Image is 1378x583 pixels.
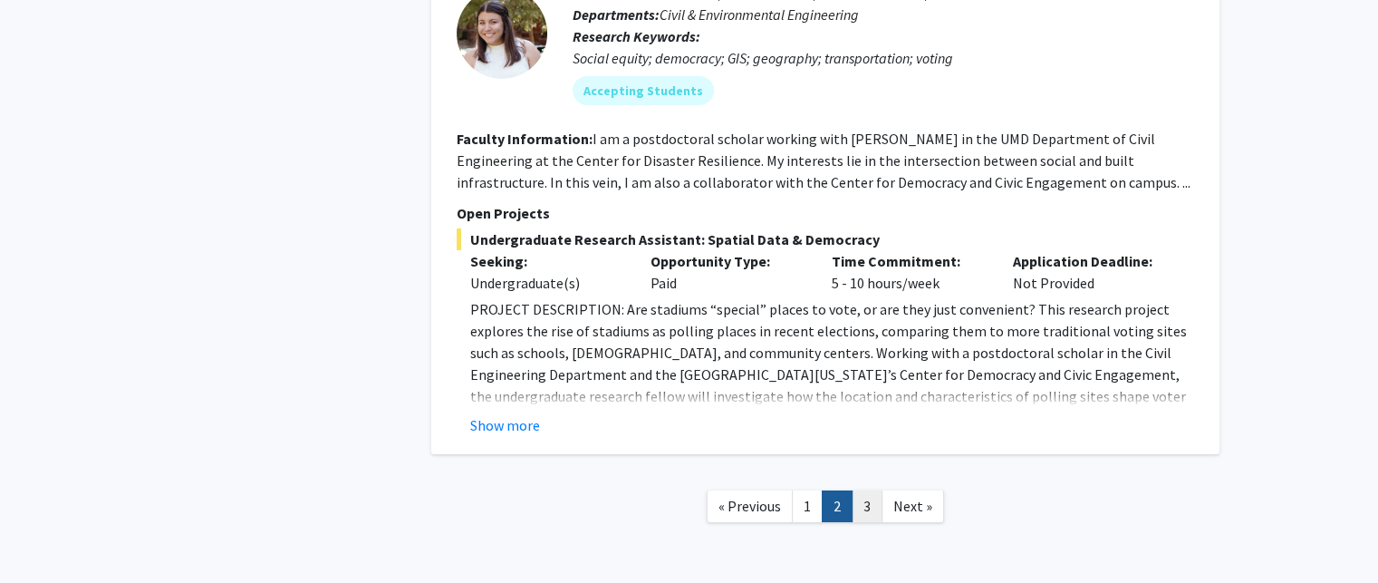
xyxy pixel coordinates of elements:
[999,250,1180,294] div: Not Provided
[573,76,714,105] mat-chip: Accepting Students
[818,250,999,294] div: 5 - 10 hours/week
[457,130,593,148] b: Faculty Information:
[637,250,818,294] div: Paid
[822,491,853,522] a: 2
[457,202,1194,224] p: Open Projects
[457,130,1190,191] fg-read-more: I am a postdoctoral scholar working with [PERSON_NAME] in the UMD Department of Civil Engineering...
[1013,250,1167,272] p: Application Deadline:
[431,472,1219,546] nav: Page navigation
[707,491,793,522] a: Previous
[573,47,1194,69] div: Social equity; democracy; GIS; geography; transportation; voting
[470,298,1194,472] p: PROJECT DESCRIPTION: Are stadiums “special” places to vote, or are they just convenient? This res...
[470,272,624,294] div: Undergraduate(s)
[470,250,624,272] p: Seeking:
[573,27,700,45] b: Research Keywords:
[573,5,660,24] b: Departments:
[792,491,823,522] a: 1
[650,250,805,272] p: Opportunity Type:
[718,497,781,515] span: « Previous
[457,228,1194,250] span: Undergraduate Research Assistant: Spatial Data & Democracy
[882,491,944,522] a: Next
[470,414,540,436] button: Show more
[893,497,932,515] span: Next »
[14,501,77,569] iframe: Chat
[852,491,882,522] a: 3
[832,250,986,272] p: Time Commitment:
[660,5,859,24] span: Civil & Environmental Engineering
